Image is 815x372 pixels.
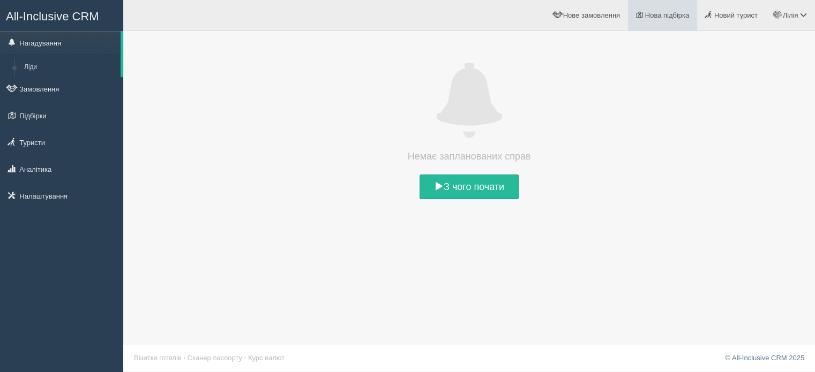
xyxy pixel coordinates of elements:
[1,1,123,30] a: All-Inclusive CRM
[188,354,242,362] a: Сканер паспорту
[19,58,121,77] a: Ліди
[714,11,758,19] span: Новий турист
[563,11,620,19] span: Нове замовлення
[6,10,99,23] span: All-Inclusive CRM
[248,354,285,362] a: Курс валют
[725,354,804,362] a: © All-Inclusive CRM 2025
[134,354,182,362] a: Візитки готелів
[183,354,185,362] span: ·
[244,354,246,362] span: ·
[389,149,550,164] h4: Немає запланованих справ
[645,11,690,19] span: Нова підбірка
[782,11,798,19] span: Лілія
[420,174,519,199] a: З чого почати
